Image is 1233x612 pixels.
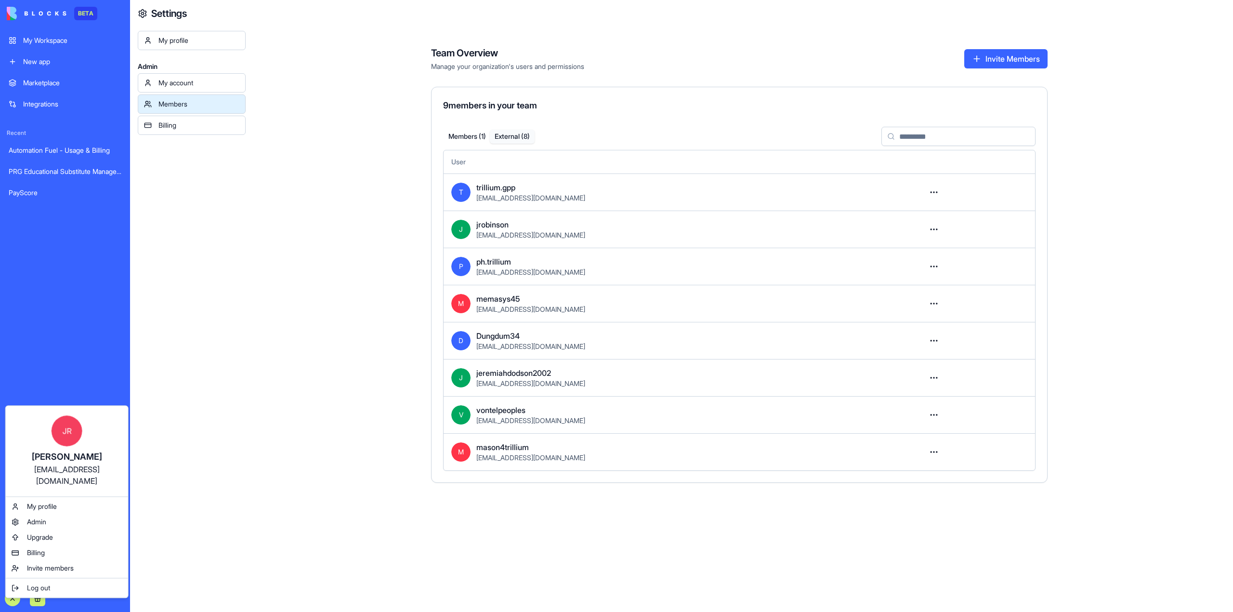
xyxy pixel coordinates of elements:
div: PayScore [9,188,121,198]
span: Invite members [27,563,74,573]
a: My profile [8,499,126,514]
span: Admin [27,517,46,527]
span: Recent [3,129,127,137]
a: Invite members [8,560,126,576]
span: JR [52,415,82,446]
a: Admin [8,514,126,530]
span: Upgrade [27,532,53,542]
span: Billing [27,548,45,558]
a: Upgrade [8,530,126,545]
a: Billing [8,545,126,560]
div: [EMAIL_ADDRESS][DOMAIN_NAME] [15,464,118,487]
a: JR[PERSON_NAME][EMAIL_ADDRESS][DOMAIN_NAME] [8,408,126,494]
div: [PERSON_NAME] [15,450,118,464]
span: My profile [27,502,57,511]
div: Automation Fuel - Usage & Billing [9,146,121,155]
div: PRG Educational Substitute Management [9,167,121,176]
span: Log out [27,583,50,593]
